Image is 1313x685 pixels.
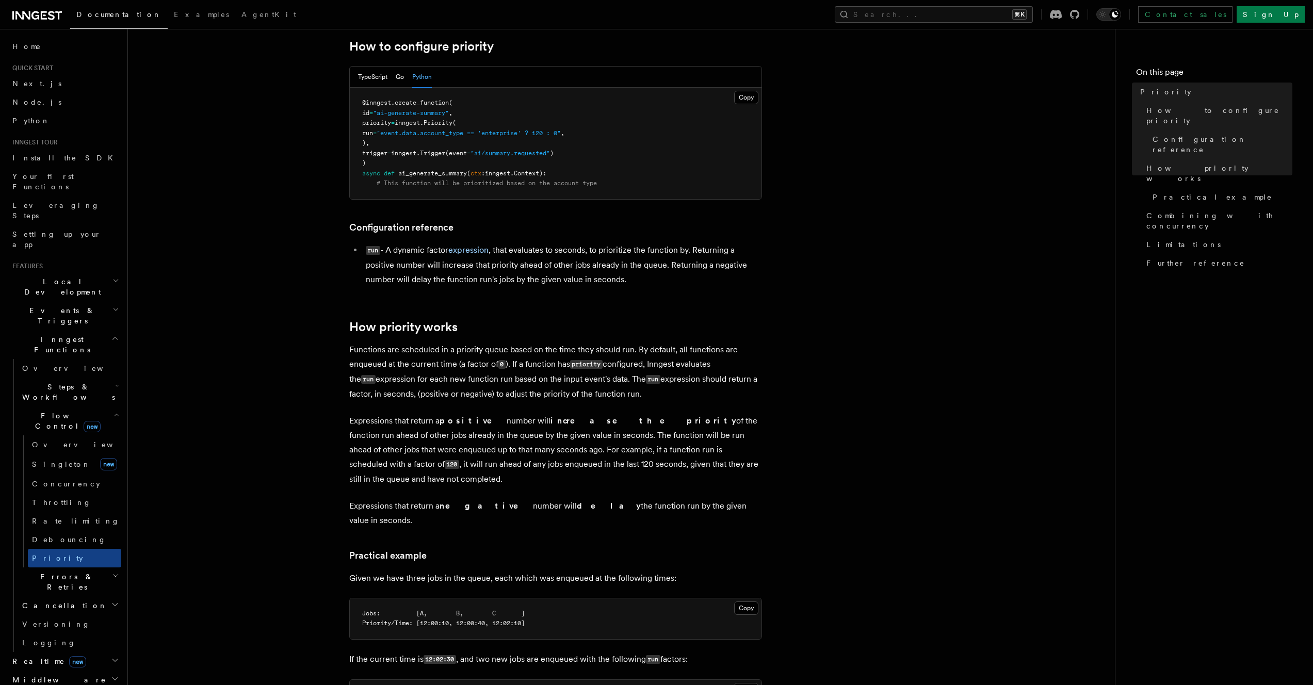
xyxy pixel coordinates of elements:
span: "event.data.account_type == 'enterprise' ? 120 : 0" [377,129,561,137]
button: Cancellation [18,596,121,615]
a: Limitations [1142,235,1292,254]
span: Quick start [8,64,53,72]
strong: increase the priority [550,416,736,426]
span: ) [362,159,366,167]
button: Events & Triggers [8,301,121,330]
div: Inngest Functions [8,359,121,652]
span: Versioning [22,620,90,628]
a: Combining with concurrency [1142,206,1292,235]
a: Practical example [349,548,427,563]
a: Priority [28,549,121,567]
code: priority [570,360,603,369]
span: Combining with concurrency [1146,210,1292,231]
span: @inngest [362,99,391,106]
a: Logging [18,633,121,652]
span: , [449,109,452,117]
span: Inngest Functions [8,334,111,355]
p: If the current time is , and two new jobs are enqueued with the following factors: [349,652,762,667]
span: Documentation [76,10,161,19]
button: Copy [734,91,758,104]
span: Realtime [8,656,86,666]
span: Priority/Time: [12:00:10, 12:00:40, 12:02:10] [362,619,525,627]
span: run [362,129,373,137]
a: Versioning [18,615,121,633]
p: Expressions that return a number will of the function run ahead of other jobs already in the queu... [349,414,762,486]
button: Errors & Retries [18,567,121,596]
span: Further reference [1146,258,1245,268]
p: Functions are scheduled in a priority queue based on the time they should run. By default, all fu... [349,342,762,401]
span: Practical example [1153,192,1272,202]
span: Local Development [8,276,112,297]
span: Configuration reference [1153,134,1292,155]
span: Features [8,262,43,270]
span: Priority [424,119,452,126]
a: Configuration reference [349,220,453,235]
button: Inngest Functions [8,330,121,359]
span: new [84,421,101,432]
p: Given we have three jobs in the queue, each which was enqueued at the following times: [349,571,762,585]
a: How priority works [1142,159,1292,188]
span: Inngest tour [8,138,58,146]
a: Documentation [70,3,168,29]
a: Singletonnew [28,454,121,475]
p: Expressions that return a number will the function run by the given value in seconds. [349,499,762,528]
a: AgentKit [235,3,302,28]
span: Overview [22,364,128,372]
button: Python [412,67,432,88]
span: # This function will be prioritized based on the account type [377,180,597,187]
span: Throttling [32,498,91,507]
a: Practical example [1148,188,1292,206]
span: ( [467,170,471,177]
span: Cancellation [18,600,107,611]
a: Rate limiting [28,512,121,530]
span: How priority works [1146,163,1292,184]
span: Trigger [420,150,445,157]
span: Context): [514,170,546,177]
a: Python [8,111,121,130]
a: expression [448,245,489,255]
span: : [481,170,485,177]
span: new [100,458,117,470]
span: . [391,99,395,106]
span: . [510,170,514,177]
span: Logging [22,639,76,647]
code: 12:02:30 [424,655,456,664]
span: = [387,150,391,157]
span: inngest. [395,119,424,126]
span: async [362,170,380,177]
button: Local Development [8,272,121,301]
a: Leveraging Steps [8,196,121,225]
span: Jobs: [A, B, C ] [362,610,525,617]
kbd: ⌘K [1012,9,1027,20]
span: ai_generate_summary [398,170,467,177]
a: Your first Functions [8,167,121,196]
span: (event [445,150,467,157]
a: Debouncing [28,530,121,549]
a: Throttling [28,493,121,512]
a: Priority [1136,83,1292,101]
code: 0 [498,360,506,369]
button: Steps & Workflows [18,378,121,406]
a: Setting up your app [8,225,121,254]
span: inngest [485,170,510,177]
button: Realtimenew [8,652,121,671]
span: Errors & Retries [18,572,112,592]
a: How to configure priority [1142,101,1292,130]
a: Node.js [8,93,121,111]
button: TypeScript [358,67,387,88]
a: Overview [18,359,121,378]
span: inngest. [391,150,420,157]
a: Install the SDK [8,149,121,167]
span: ) [550,150,554,157]
button: Search...⌘K [835,6,1033,23]
span: Leveraging Steps [12,201,100,220]
span: Overview [32,441,138,449]
a: Further reference [1142,254,1292,272]
span: Setting up your app [12,230,101,249]
li: - A dynamic factor , that evaluates to seconds, to prioritize the function by. Returning a positi... [363,243,762,287]
span: = [391,119,395,126]
span: Steps & Workflows [18,382,115,402]
a: Contact sales [1138,6,1233,23]
span: Flow Control [18,411,114,431]
span: create_function [395,99,449,106]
